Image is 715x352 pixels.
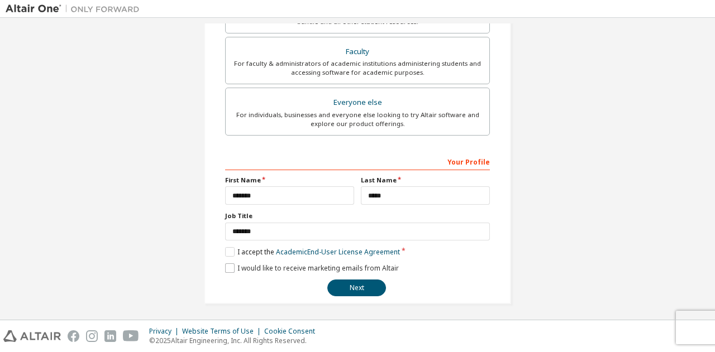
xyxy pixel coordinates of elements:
div: For faculty & administrators of academic institutions administering students and accessing softwa... [232,59,483,77]
img: youtube.svg [123,330,139,342]
a: Academic End-User License Agreement [276,247,400,257]
img: facebook.svg [68,330,79,342]
div: For individuals, businesses and everyone else looking to try Altair software and explore our prod... [232,110,483,128]
label: Job Title [225,211,490,220]
label: First Name [225,176,354,185]
div: Website Terms of Use [182,327,264,336]
label: I accept the [225,247,400,257]
p: © 2025 Altair Engineering, Inc. All Rights Reserved. [149,336,322,345]
label: I would like to receive marketing emails from Altair [225,263,399,273]
img: altair_logo.svg [3,330,61,342]
button: Next [327,279,386,296]
div: Faculty [232,44,483,60]
label: Last Name [361,176,490,185]
img: linkedin.svg [104,330,116,342]
img: Altair One [6,3,145,15]
div: Everyone else [232,95,483,110]
div: Privacy [149,327,182,336]
div: Cookie Consent [264,327,322,336]
div: Your Profile [225,152,490,170]
img: instagram.svg [86,330,98,342]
